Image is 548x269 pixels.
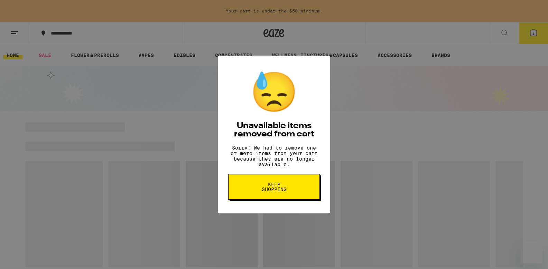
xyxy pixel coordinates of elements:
[228,174,320,200] button: Keep Shopping
[228,122,320,138] h2: Unavailable items removed from cart
[256,182,292,192] span: Keep Shopping
[250,69,298,115] div: 😓
[520,241,542,263] iframe: Button to launch messaging window
[228,145,320,167] p: Sorry! We had to remove one or more items from your cart because they are no longer available.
